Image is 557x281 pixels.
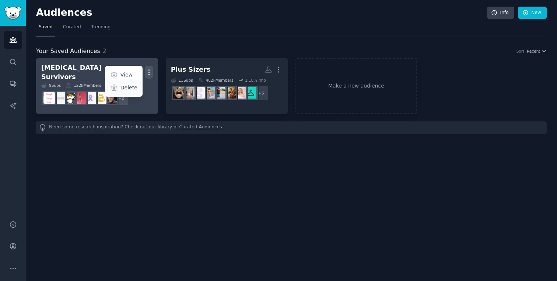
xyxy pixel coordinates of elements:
p: View [120,71,133,79]
span: Saved [39,24,53,31]
div: 13 Sub s [171,78,193,83]
div: 9 Sub s [41,83,61,88]
img: cancer [64,92,76,104]
img: GummySearch logo [4,7,21,19]
a: Plus Sizers13Subs482kMembers1.18% /mo+5PlusSizeFashionMissLaurenAlainaWorldofCurvesCurvyAfroQueen... [166,58,288,114]
div: 122k Members [66,83,101,88]
a: Curated Audiences [179,124,222,132]
a: New [518,7,547,19]
a: Saved [36,21,55,36]
a: Curated [60,21,84,36]
img: BreastCancerSurvivors [74,92,86,104]
div: 482k Members [198,78,234,83]
img: CurvyFashion [193,87,205,99]
img: fatdreamwomenai [173,87,184,99]
h2: Audiences [36,7,487,19]
a: Trending [89,21,113,36]
img: CurvyAfroQueens [214,87,225,99]
span: Trending [91,24,111,31]
a: Make a new audience [295,58,417,114]
a: Info [487,7,514,19]
img: Cancersurvivors [54,92,65,104]
div: Need some research inspiration? Check out our library of [36,121,547,134]
p: Delete [120,84,137,92]
button: Recent [527,49,547,54]
img: PlusSizeFashion [245,87,256,99]
div: [MEDICAL_DATA] Survivors [41,63,135,81]
a: [MEDICAL_DATA] SurvivorsViewDelete9Subs122kMembers1.76% /mo+2BeatCancerCancersurvivorsupportCance... [36,58,158,114]
img: BeatCancer [105,92,117,104]
div: Plus Sizers [171,65,211,74]
div: + 5 [253,85,269,101]
img: CurvyCelebs [204,87,215,99]
img: WorldofCurves [224,87,236,99]
span: Your Saved Audiences [36,47,100,56]
img: MissLaurenAlaina [235,87,246,99]
img: CURVY_AND_THICK [183,87,195,99]
div: + 2 [113,90,129,106]
div: 1.18 % /mo [245,78,266,83]
img: Cancersurvivorsupport [95,92,106,104]
img: CancerSurvivorsIndia [85,92,96,104]
a: View [106,67,141,83]
span: Recent [527,49,540,54]
span: 2 [103,47,106,54]
span: Curated [63,24,81,31]
div: Sort [516,49,525,54]
img: breastcancer [43,92,55,104]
